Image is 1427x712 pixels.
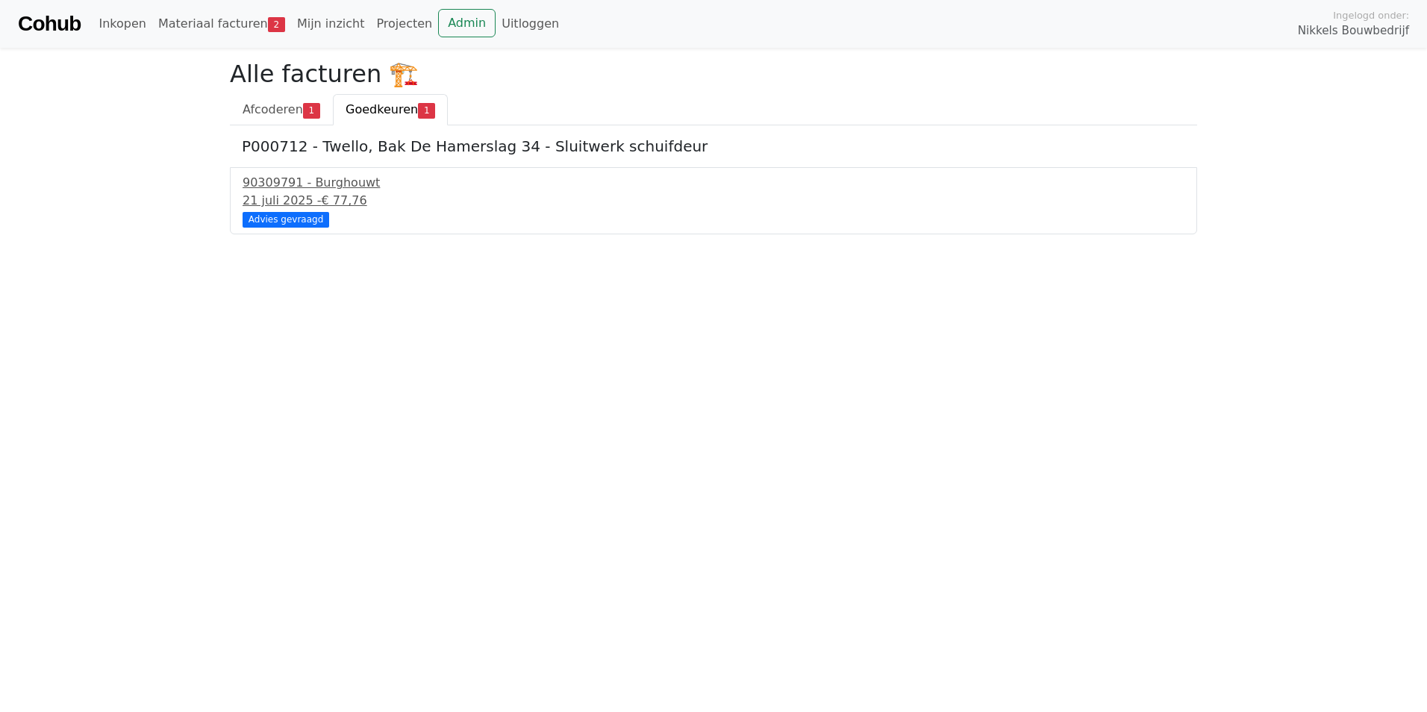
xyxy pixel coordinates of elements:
[243,102,303,116] span: Afcoderen
[1298,22,1409,40] span: Nikkels Bouwbedrijf
[243,212,329,227] div: Advies gevraagd
[333,94,448,125] a: Goedkeuren1
[243,174,1184,192] div: 90309791 - Burghouwt
[322,193,367,207] span: € 77,76
[291,9,371,39] a: Mijn inzicht
[303,103,320,118] span: 1
[93,9,152,39] a: Inkopen
[1333,8,1409,22] span: Ingelogd onder:
[18,6,81,42] a: Cohub
[243,174,1184,225] a: 90309791 - Burghouwt21 juli 2025 -€ 77,76 Advies gevraagd
[152,9,291,39] a: Materiaal facturen2
[230,60,1197,88] h2: Alle facturen 🏗️
[438,9,496,37] a: Admin
[242,137,1185,155] h5: P000712 - Twello, Bak De Hamerslag 34 - Sluitwerk schuifdeur
[268,17,285,32] span: 2
[418,103,435,118] span: 1
[496,9,565,39] a: Uitloggen
[243,192,1184,210] div: 21 juli 2025 -
[370,9,438,39] a: Projecten
[230,94,333,125] a: Afcoderen1
[346,102,418,116] span: Goedkeuren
